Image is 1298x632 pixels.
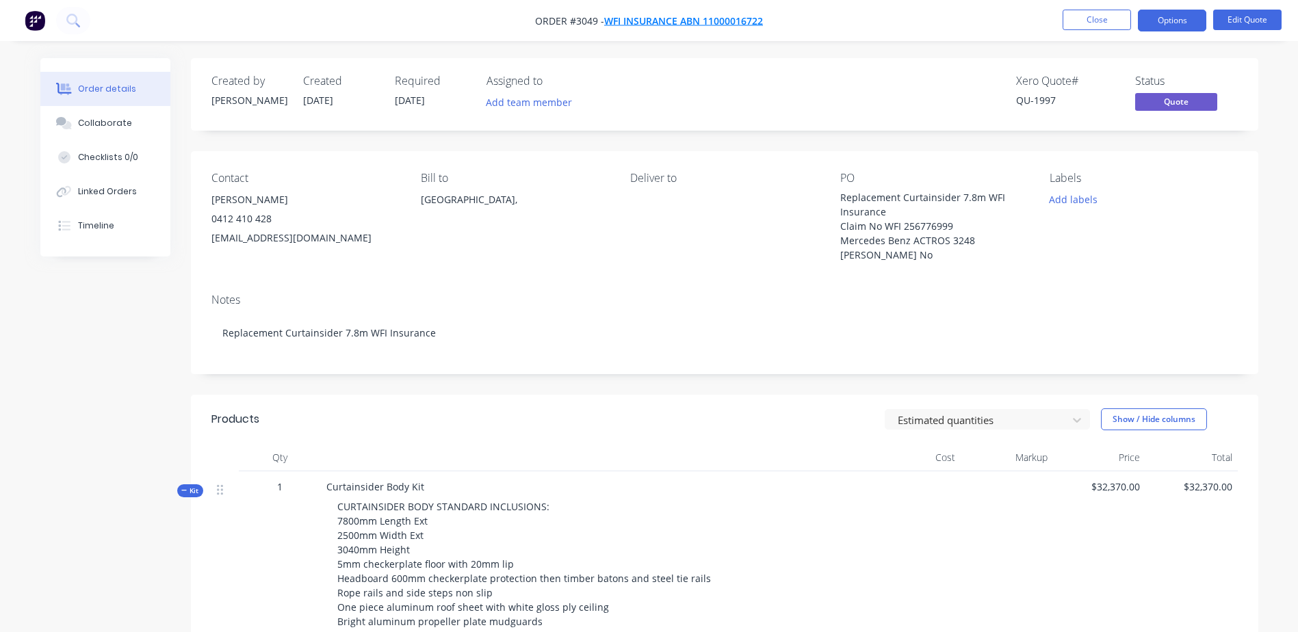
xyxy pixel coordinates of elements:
div: [GEOGRAPHIC_DATA], [421,190,608,209]
span: $32,370.00 [1151,479,1232,494]
div: Created by [211,75,287,88]
span: Quote [1135,93,1217,110]
span: Kit [181,486,199,496]
div: PO [840,172,1028,185]
span: $32,370.00 [1059,479,1140,494]
div: Contact [211,172,399,185]
div: Checklists 0/0 [78,151,138,163]
div: Required [395,75,470,88]
button: Collaborate [40,106,170,140]
div: Replacement Curtainsider 7.8m WFI Insurance [211,312,1238,354]
div: Qty [239,444,321,471]
div: [PERSON_NAME]0412 410 428[EMAIL_ADDRESS][DOMAIN_NAME] [211,190,399,248]
a: WFI Insurance ABN 11000016722 [604,14,763,27]
div: Collaborate [78,117,132,129]
span: Order #3049 - [535,14,604,27]
div: [GEOGRAPHIC_DATA], [421,190,608,234]
div: Cost [868,444,961,471]
button: Show / Hide columns [1101,408,1207,430]
div: Status [1135,75,1238,88]
div: Products [211,411,259,427]
div: Order details [78,83,136,95]
img: Factory [25,10,45,31]
div: 0412 410 428 [211,209,399,228]
div: Deliver to [630,172,818,185]
button: Add labels [1042,190,1105,209]
div: [PERSON_NAME] [211,93,287,107]
button: Kit [177,484,203,497]
button: Timeline [40,209,170,243]
div: Xero Quote # [1016,75,1119,88]
div: [PERSON_NAME] [211,190,399,209]
button: Add team member [478,93,579,111]
div: Labels [1050,172,1237,185]
div: Markup [961,444,1053,471]
button: Close [1063,10,1131,30]
button: Edit Quote [1213,10,1282,30]
button: Order details [40,72,170,106]
button: Linked Orders [40,174,170,209]
button: Add team member [486,93,580,111]
span: [DATE] [395,94,425,107]
div: Price [1053,444,1145,471]
div: [EMAIL_ADDRESS][DOMAIN_NAME] [211,228,399,248]
span: [DATE] [303,94,333,107]
div: Notes [211,293,1238,306]
div: Timeline [78,220,114,232]
div: Linked Orders [78,185,137,198]
div: Total [1145,444,1238,471]
div: Replacement Curtainsider 7.8m WFI Insurance Claim No WFI 256776999 Mercedes Benz ACTROS 3248 [PER... [840,190,1011,262]
button: Options [1138,10,1206,31]
div: Assigned to [486,75,623,88]
span: Curtainsider Body Kit [326,480,424,493]
button: Checklists 0/0 [40,140,170,174]
div: Bill to [421,172,608,185]
span: 1 [277,479,283,494]
div: QU-1997 [1016,93,1119,107]
div: Created [303,75,378,88]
